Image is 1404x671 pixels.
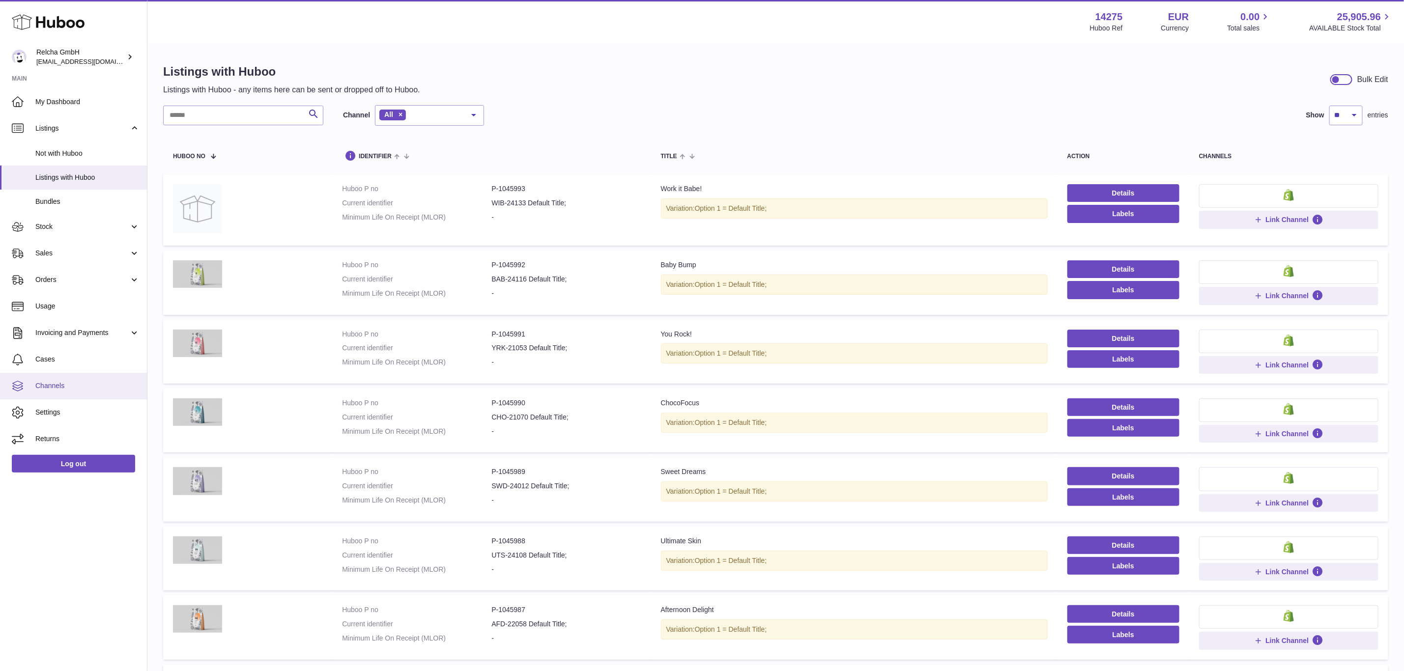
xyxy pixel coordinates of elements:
[1284,403,1294,415] img: shopify-small.png
[1199,287,1378,305] button: Link Channel
[173,467,222,495] img: Sweet Dreams
[35,328,129,337] span: Invoicing and Payments
[1067,605,1179,623] a: Details
[491,289,641,298] dd: -
[695,349,767,357] span: Option 1 = Default Title;
[36,57,144,65] span: [EMAIL_ADDRESS][DOMAIN_NAME]
[342,619,491,629] dt: Current identifier
[1067,205,1179,223] button: Labels
[1241,10,1260,24] span: 0.00
[1284,610,1294,622] img: shopify-small.png
[35,149,140,158] span: Not with Huboo
[1368,111,1388,120] span: entries
[661,536,1048,546] div: Ultimate Skin
[1357,74,1388,85] div: Bulk Edit
[1067,467,1179,485] a: Details
[1199,563,1378,581] button: Link Channel
[1265,291,1309,300] span: Link Channel
[1199,211,1378,228] button: Link Channel
[173,260,222,288] img: Baby Bump
[342,289,491,298] dt: Minimum Life On Receipt (MLOR)
[661,198,1048,219] div: Variation:
[1284,541,1294,553] img: shopify-small.png
[661,467,1048,476] div: Sweet Dreams
[661,398,1048,408] div: ChocoFocus
[1265,361,1309,369] span: Link Channel
[173,153,205,160] span: Huboo no
[491,358,641,367] dd: -
[491,260,641,270] dd: P-1045992
[695,280,767,288] span: Option 1 = Default Title;
[1067,536,1179,554] a: Details
[1265,429,1309,438] span: Link Channel
[695,625,767,633] span: Option 1 = Default Title;
[1284,472,1294,484] img: shopify-small.png
[342,551,491,560] dt: Current identifier
[491,330,641,339] dd: P-1045991
[342,198,491,208] dt: Current identifier
[12,455,135,473] a: Log out
[491,565,641,574] dd: -
[661,605,1048,615] div: Afternoon Delight
[342,398,491,408] dt: Huboo P no
[1265,636,1309,645] span: Link Channel
[342,496,491,505] dt: Minimum Life On Receipt (MLOR)
[342,260,491,270] dt: Huboo P no
[491,551,641,560] dd: UTS-24108 Default Title;
[342,184,491,194] dt: Huboo P no
[1067,184,1179,202] a: Details
[1161,24,1189,33] div: Currency
[1067,419,1179,437] button: Labels
[173,184,222,233] img: Work it Babe!
[35,381,140,391] span: Channels
[1337,10,1381,24] span: 25,905.96
[491,275,641,284] dd: BAB-24116 Default Title;
[173,536,222,564] img: Ultimate Skin
[342,427,491,436] dt: Minimum Life On Receipt (MLOR)
[35,408,140,417] span: Settings
[1284,335,1294,346] img: shopify-small.png
[343,111,370,120] label: Channel
[491,398,641,408] dd: P-1045990
[12,50,27,64] img: internalAdmin-14275@internal.huboo.com
[1168,10,1189,24] strong: EUR
[1199,494,1378,512] button: Link Channel
[491,536,641,546] dd: P-1045988
[384,111,393,118] span: All
[36,48,125,66] div: Relcha GmbH
[173,330,222,357] img: You Rock!
[35,197,140,206] span: Bundles
[491,184,641,194] dd: P-1045993
[163,84,420,95] p: Listings with Huboo - any items here can be sent or dropped off to Huboo.
[342,605,491,615] dt: Huboo P no
[1095,10,1123,24] strong: 14275
[491,481,641,491] dd: SWD-24012 Default Title;
[342,536,491,546] dt: Huboo P no
[35,97,140,107] span: My Dashboard
[661,153,677,160] span: title
[491,213,641,222] dd: -
[661,275,1048,295] div: Variation:
[661,413,1048,433] div: Variation:
[35,275,129,284] span: Orders
[491,634,641,643] dd: -
[491,427,641,436] dd: -
[1309,24,1392,33] span: AVAILABLE Stock Total
[35,355,140,364] span: Cases
[1199,356,1378,374] button: Link Channel
[695,419,767,426] span: Option 1 = Default Title;
[163,64,420,80] h1: Listings with Huboo
[359,153,392,160] span: identifier
[342,330,491,339] dt: Huboo P no
[1306,111,1324,120] label: Show
[661,619,1048,640] div: Variation:
[1199,153,1378,160] div: channels
[661,260,1048,270] div: Baby Bump
[491,605,641,615] dd: P-1045987
[342,213,491,222] dt: Minimum Life On Receipt (MLOR)
[1067,153,1179,160] div: action
[35,249,129,258] span: Sales
[35,302,140,311] span: Usage
[35,124,129,133] span: Listings
[342,413,491,422] dt: Current identifier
